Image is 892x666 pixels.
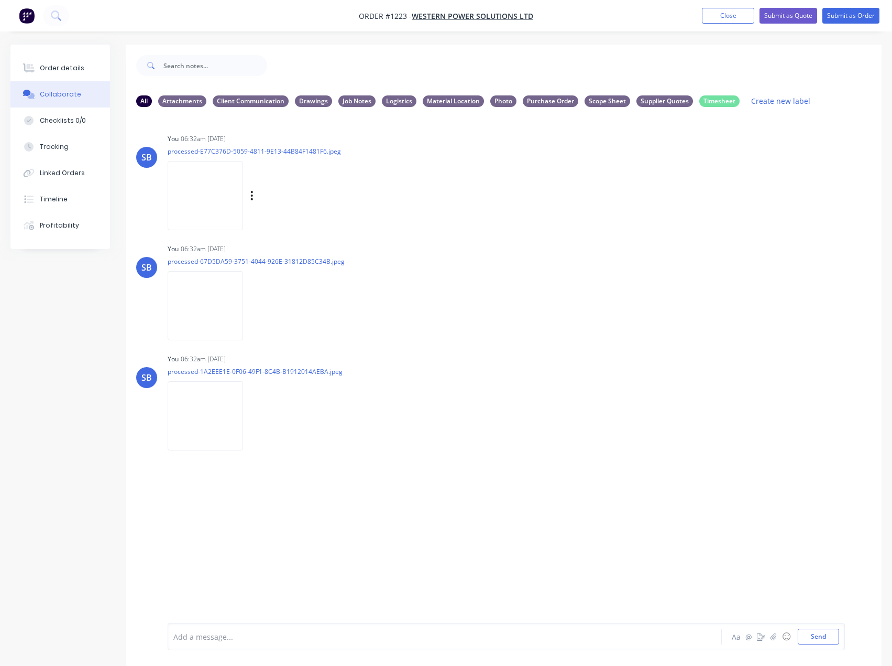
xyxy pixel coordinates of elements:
[746,94,816,108] button: Create new label
[168,244,179,254] div: You
[168,355,179,364] div: You
[19,8,35,24] img: Factory
[181,134,226,144] div: 06:32am [DATE]
[40,63,84,73] div: Order details
[295,95,332,107] div: Drawings
[141,151,152,164] div: SB
[822,8,879,24] button: Submit as Order
[798,629,839,644] button: Send
[10,186,110,212] button: Timeline
[742,630,755,643] button: @
[40,142,69,152] div: Tracking
[412,11,533,21] a: WESTERN POWER SOLUTIONS LTD
[141,371,152,384] div: SB
[523,95,578,107] div: Purchase Order
[136,95,152,107] div: All
[10,160,110,186] button: Linked Orders
[213,95,289,107] div: Client Communication
[730,630,742,643] button: Aa
[702,8,754,24] button: Close
[636,95,693,107] div: Supplier Quotes
[158,95,206,107] div: Attachments
[141,261,152,274] div: SB
[168,257,345,266] p: processed-67D5DA59-3751-4044-926E-31812D85C34B.jpeg
[10,134,110,160] button: Tracking
[585,95,630,107] div: Scope Sheet
[168,147,360,156] p: processed-E77C376D-5059-4811-9E13-44B84F1481F6.jpeg
[40,90,81,99] div: Collaborate
[780,630,792,643] button: ☺
[10,81,110,108] button: Collaborate
[181,244,226,254] div: 06:32am [DATE]
[10,212,110,239] button: Profitability
[423,95,484,107] div: Material Location
[40,116,86,125] div: Checklists 0/0
[10,55,110,81] button: Order details
[759,8,817,24] button: Submit as Quote
[40,221,79,230] div: Profitability
[181,355,226,364] div: 06:32am [DATE]
[168,134,179,144] div: You
[359,11,412,21] span: Order #1223 -
[10,108,110,134] button: Checklists 0/0
[163,55,267,76] input: Search notes...
[490,95,516,107] div: Photo
[40,168,85,178] div: Linked Orders
[40,195,68,204] div: Timeline
[168,367,343,376] p: processed-1A2EEE1E-0F06-49F1-8C4B-B1912014AEBA.jpeg
[338,95,376,107] div: Job Notes
[382,95,416,107] div: Logistics
[699,95,740,107] div: Timesheet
